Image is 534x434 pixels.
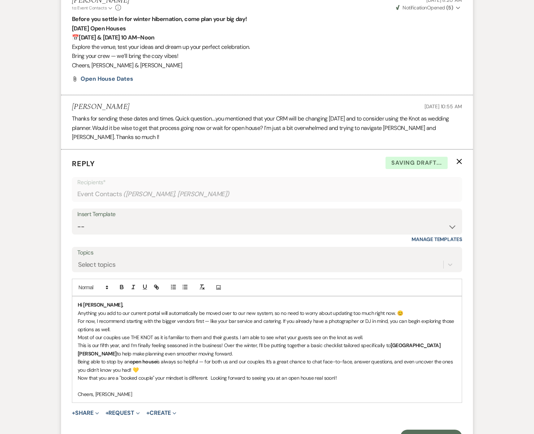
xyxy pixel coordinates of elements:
[72,61,462,70] p: Cheers, [PERSON_NAME] & [PERSON_NAME]
[72,5,107,11] span: to: Event Contacts
[72,114,462,142] p: Thanks for sending these dates and times. Quick question….you mentioned that your CRM will be cha...
[72,159,95,168] span: Reply
[72,33,462,42] p: 📅
[395,4,462,12] button: NotificationOpened (5)
[402,4,427,11] span: Notification
[72,15,247,23] strong: Before you settle in for winter hibernation, come plan your big day!
[123,189,229,199] span: ( [PERSON_NAME], [PERSON_NAME] )
[72,25,126,32] strong: [DATE] Open Houses
[77,178,457,187] p: Recipients*
[446,4,453,11] strong: ( 5 )
[78,341,456,358] p: This is our fifth year, and I’m finally feeling seasoned in the business! Over the winter, I’ll b...
[78,390,456,398] p: Cheers, [PERSON_NAME]
[77,209,457,220] div: Insert Template
[72,51,462,61] p: Bring your crew — we’ll bring the cozy vibes!
[72,410,99,416] button: Share
[78,374,456,382] p: Now that you are a "booked couple" your mindset is different. Looking forward to seeing you at an...
[72,102,129,111] h5: [PERSON_NAME]
[81,76,133,82] a: Open House dates
[81,75,133,83] span: Open House dates
[78,333,456,341] p: Most of our couples use THE KNOT as it is familiar to them and their guests. I am able to see wha...
[78,358,456,374] p: Being able to stop by an is always so helpful — for both us and our couples. It’s a great chance ...
[130,358,156,365] strong: open house
[78,260,116,270] div: Select topics
[78,309,456,317] p: Anything you add to our current portal will automatically be moved over to our new system, so no ...
[412,236,462,243] a: Manage Templates
[78,302,123,308] strong: Hi [PERSON_NAME],
[79,34,154,41] strong: [DATE] & [DATE] 10 AM–Noon
[146,410,176,416] button: Create
[146,410,150,416] span: +
[72,5,113,11] button: to: Event Contacts
[77,248,457,258] label: Topics
[72,42,462,52] p: Explore the venue, test your ideas and dream up your perfect celebration.
[105,410,109,416] span: +
[425,103,462,110] span: [DATE] 10:55 AM
[78,342,440,357] strong: [GEOGRAPHIC_DATA][PERSON_NAME]
[105,410,140,416] button: Request
[77,187,457,201] div: Event Contacts
[72,410,75,416] span: +
[396,4,453,11] span: Opened
[78,317,456,333] p: For now, I recommend starting with the bigger vendors first — like your bar service and catering....
[386,157,448,169] span: Saving draft...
